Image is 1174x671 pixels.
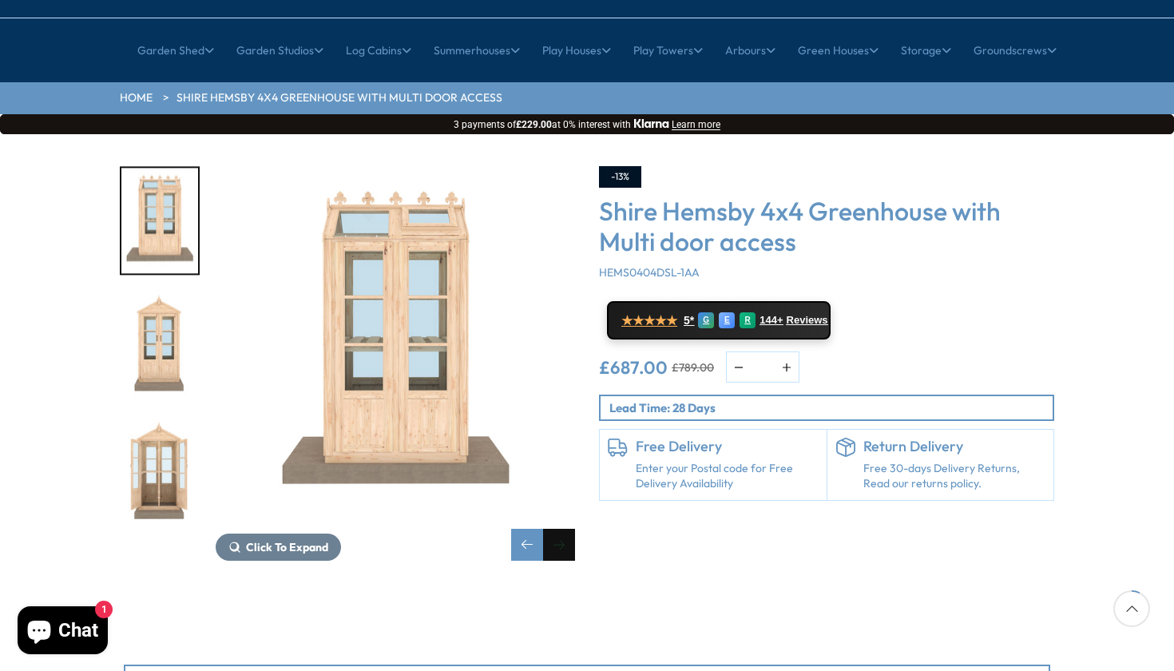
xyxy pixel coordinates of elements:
[599,166,641,188] div: -13%
[609,399,1053,416] p: Lead Time: 28 Days
[543,529,575,561] div: Next slide
[633,30,703,70] a: Play Towers
[137,30,214,70] a: Garden Shed
[901,30,951,70] a: Storage
[599,196,1054,257] h3: Shire Hemsby 4x4 Greenhouse with Multi door access
[863,461,1046,492] p: Free 30-days Delivery Returns, Read our returns policy.
[434,30,520,70] a: Summerhouses
[863,438,1046,455] h6: Return Delivery
[236,30,323,70] a: Garden Studios
[121,168,198,274] img: Hemsby4x3RenderWhite2_d66b2d4f-2b58-4ca1-82e6-4993c3c5da66_200x200.jpg
[719,312,735,328] div: E
[121,418,198,524] img: Hemsby4x3RenderWhite4_ec2cac61-a7f4-4dfc-b5eb-3b451290ee4c_200x200.jpg
[542,30,611,70] a: Play Houses
[672,362,714,373] del: £789.00
[121,293,198,399] img: Hemsby4x3RenderWhite3_8a5fff7c-58bd-483b-8321-2eaee61a84b6_200x200.jpg
[346,30,411,70] a: Log Cabins
[120,166,200,276] div: 2 / 7
[176,90,502,106] a: Shire Hemsby 4x4 Greenhouse with Multi door access
[599,359,668,376] ins: £687.00
[787,314,828,327] span: Reviews
[511,529,543,561] div: Previous slide
[621,313,677,328] span: ★★★★★
[798,30,879,70] a: Green Houses
[760,314,783,327] span: 144+
[216,166,575,561] div: 2 / 7
[120,416,200,526] div: 4 / 7
[216,166,575,526] img: Shire Hemsby 4x4 Greenhouse with Multi door access - Best Shed
[725,30,775,70] a: Arbours
[636,438,819,455] h6: Free Delivery
[599,265,700,280] span: HEMS0404DSL-1AA
[246,540,328,554] span: Click To Expand
[120,90,153,106] a: HOME
[974,30,1057,70] a: Groundscrews
[216,534,341,561] button: Click To Expand
[636,461,819,492] a: Enter your Postal code for Free Delivery Availability
[740,312,756,328] div: R
[698,312,714,328] div: G
[607,301,831,339] a: ★★★★★ 5* G E R 144+ Reviews
[13,606,113,658] inbox-online-store-chat: Shopify online store chat
[120,292,200,401] div: 3 / 7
